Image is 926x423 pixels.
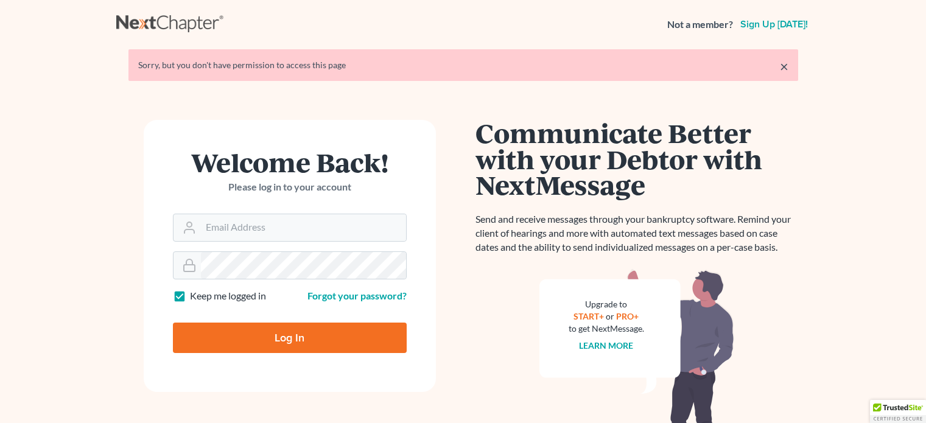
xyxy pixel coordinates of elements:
[307,290,407,301] a: Forgot your password?
[569,298,644,310] div: Upgrade to
[870,400,926,423] div: TrustedSite Certified
[616,311,639,321] a: PRO+
[573,311,604,321] a: START+
[569,323,644,335] div: to get NextMessage.
[190,289,266,303] label: Keep me logged in
[475,212,798,254] p: Send and receive messages through your bankruptcy software. Remind your client of hearings and mo...
[201,214,406,241] input: Email Address
[606,311,614,321] span: or
[138,59,788,71] div: Sorry, but you don't have permission to access this page
[475,120,798,198] h1: Communicate Better with your Debtor with NextMessage
[738,19,810,29] a: Sign up [DATE]!
[173,323,407,353] input: Log In
[780,59,788,74] a: ×
[173,149,407,175] h1: Welcome Back!
[173,180,407,194] p: Please log in to your account
[667,18,733,32] strong: Not a member?
[579,340,633,351] a: Learn more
